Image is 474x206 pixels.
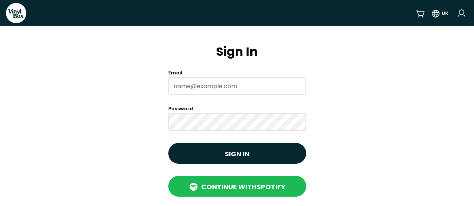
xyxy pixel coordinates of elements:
label: Password [168,105,193,112]
button: Continue withSpotify [168,176,306,197]
span: Continue with Spotify [201,182,286,192]
div: UK [442,10,449,17]
button: UK [431,6,449,20]
input: name@example.com [168,77,306,95]
label: Email [168,70,182,76]
button: Sign in [168,143,306,164]
span: Sign in [225,149,250,159]
h4: Sign In [168,44,306,59]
